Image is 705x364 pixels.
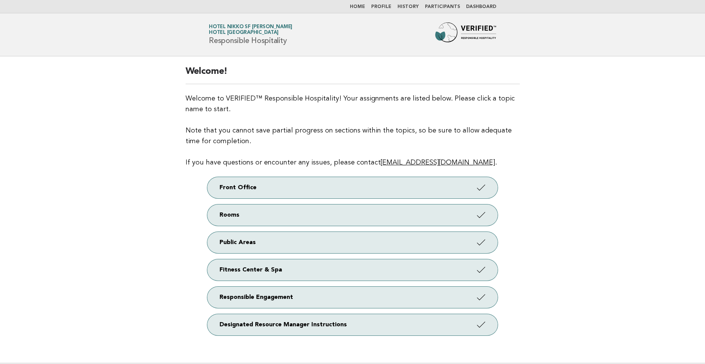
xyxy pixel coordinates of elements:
h2: Welcome! [186,65,520,84]
a: History [397,5,419,9]
a: Designated Resource Manager Instructions [207,314,498,335]
a: Dashboard [466,5,496,9]
a: Participants [425,5,460,9]
a: Fitness Center & Spa [207,259,498,281]
img: Forbes Travel Guide [435,22,496,47]
a: Rooms [207,204,498,226]
a: Responsible Engagement [207,287,498,308]
a: Profile [371,5,391,9]
h1: Responsible Hospitality [209,25,292,45]
a: Hotel Nikko SF [PERSON_NAME]Hotel [GEOGRAPHIC_DATA] [209,24,292,35]
a: [EMAIL_ADDRESS][DOMAIN_NAME] [381,159,495,166]
a: Home [350,5,365,9]
a: Public Areas [207,232,498,253]
p: Welcome to VERIFIED™ Responsible Hospitality! Your assignments are listed below. Please click a t... [186,93,520,168]
span: Hotel [GEOGRAPHIC_DATA] [209,30,278,35]
a: Front Office [207,177,498,198]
